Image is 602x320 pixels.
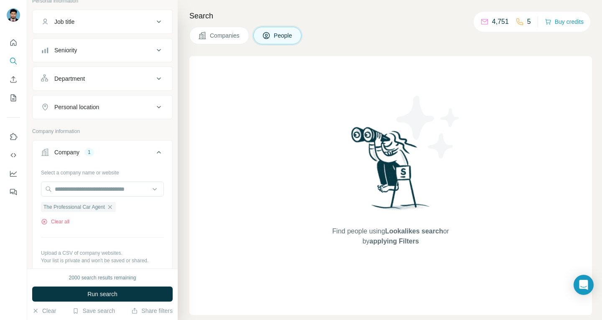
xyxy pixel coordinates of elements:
[32,307,56,315] button: Clear
[33,97,172,117] button: Personal location
[7,8,20,22] img: Avatar
[54,18,74,26] div: Job title
[33,40,172,60] button: Seniority
[54,148,79,156] div: Company
[391,90,466,165] img: Surfe Illustration - Stars
[41,249,164,257] p: Upload a CSV of company websites.
[54,103,99,111] div: Personal location
[210,31,240,40] span: Companies
[33,12,172,32] button: Job title
[43,203,105,211] span: The Professional Car Agent
[7,35,20,50] button: Quick start
[574,275,594,295] div: Open Intercom Messenger
[370,238,419,245] span: applying Filters
[545,16,584,28] button: Buy credits
[347,125,434,218] img: Surfe Illustration - Woman searching with binoculars
[7,90,20,105] button: My lists
[33,142,172,166] button: Company1
[41,218,69,225] button: Clear all
[7,148,20,163] button: Use Surfe API
[274,31,293,40] span: People
[7,72,20,87] button: Enrich CSV
[69,274,136,282] div: 2000 search results remaining
[33,69,172,89] button: Department
[32,287,173,302] button: Run search
[72,307,115,315] button: Save search
[32,128,173,135] p: Company information
[54,74,85,83] div: Department
[189,10,592,22] h4: Search
[527,17,531,27] p: 5
[492,17,509,27] p: 4,751
[7,54,20,69] button: Search
[41,257,164,264] p: Your list is private and won't be saved or shared.
[385,228,443,235] span: Lookalikes search
[7,166,20,181] button: Dashboard
[84,148,94,156] div: 1
[54,46,77,54] div: Seniority
[87,290,117,298] span: Run search
[7,129,20,144] button: Use Surfe on LinkedIn
[324,226,457,246] span: Find people using or by
[131,307,173,315] button: Share filters
[7,184,20,200] button: Feedback
[41,166,164,177] div: Select a company name or website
